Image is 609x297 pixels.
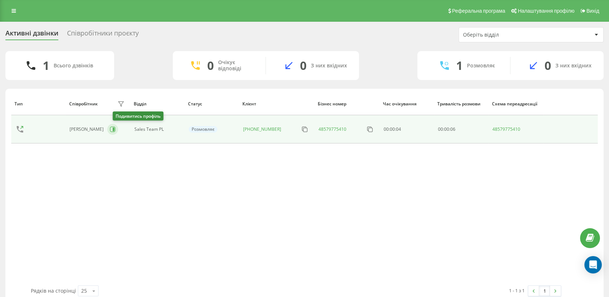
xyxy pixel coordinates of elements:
div: Sales Team PL [134,127,181,132]
div: Подивитись профіль [113,112,163,121]
div: З них вхідних [555,63,592,69]
div: Активні дзвінки [5,29,58,41]
span: 06 [450,126,455,132]
div: 25 [81,287,87,294]
div: : : [438,127,455,132]
div: 1 [456,59,463,72]
div: 0 [207,59,214,72]
div: Співробітники проєкту [67,29,139,41]
div: Співробітник [69,101,98,106]
div: 1 - 1 з 1 [509,287,525,294]
div: З них вхідних [311,63,347,69]
div: Клієнт [242,101,311,106]
a: 48579775410 [492,127,520,132]
div: Тривалість розмови [437,101,485,106]
div: Схема переадресації [492,101,540,106]
span: 00 [438,126,443,132]
span: Вихід [587,8,599,14]
div: Розмовляє [189,126,217,133]
div: Оберіть відділ [463,32,550,38]
a: [PHONE_NUMBER] [243,126,281,132]
div: 0 [300,59,306,72]
div: 0 [545,59,551,72]
span: Рядків на сторінці [31,287,76,294]
div: Всього дзвінків [54,63,93,69]
div: Відділ [134,101,181,106]
span: Реферальна програма [452,8,505,14]
a: 1 [539,286,550,296]
div: 1 [43,59,49,72]
div: Очікує відповіді [218,59,255,72]
span: 00 [444,126,449,132]
div: Тип [14,101,62,106]
div: Open Intercom Messenger [584,256,602,273]
div: 00:00:04 [384,127,430,132]
span: Налаштування профілю [518,8,574,14]
div: [PERSON_NAME] [70,127,105,132]
div: Бізнес номер [318,101,376,106]
div: Статус [188,101,235,106]
div: Час очікування [383,101,430,106]
div: Розмовляє [467,63,495,69]
a: 48579775410 [318,126,346,132]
